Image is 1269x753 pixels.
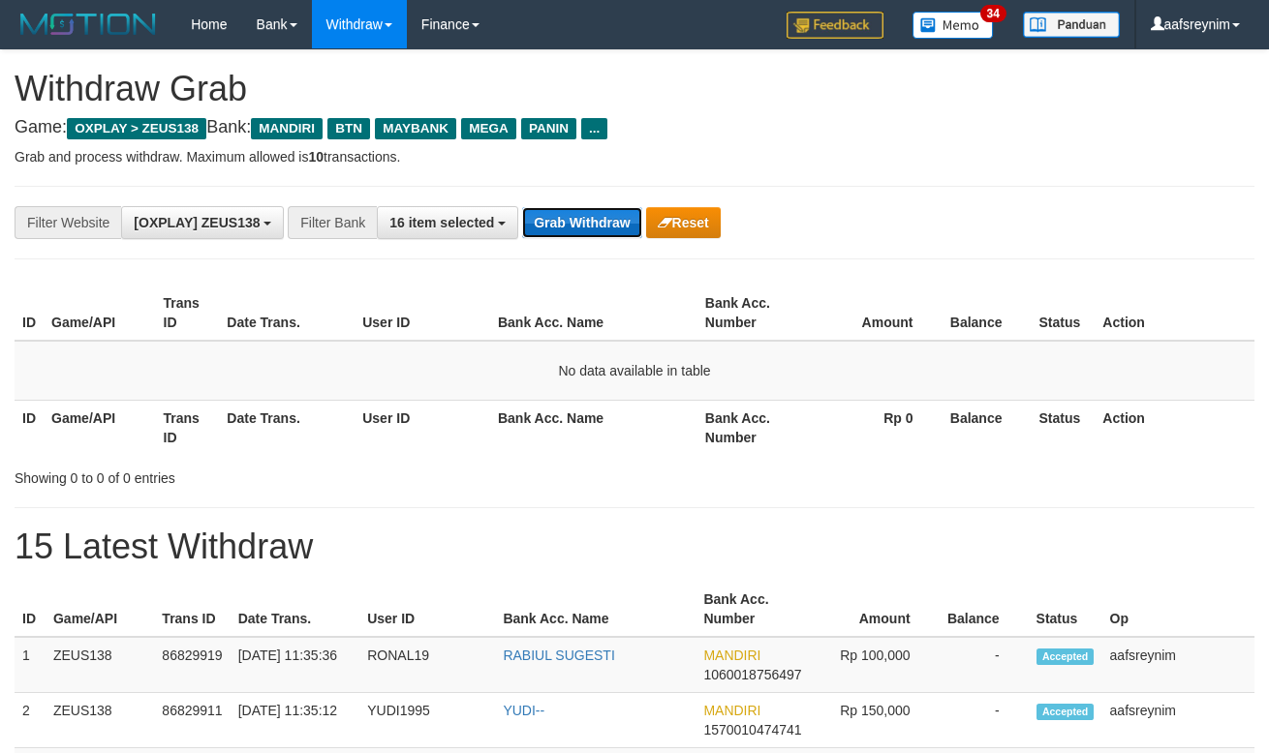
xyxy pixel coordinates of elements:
[940,693,1029,748] td: -
[67,118,206,139] span: OXPLAY > ZEUS138
[327,118,370,139] span: BTN
[1031,286,1095,341] th: Status
[231,637,360,693] td: [DATE] 11:35:36
[15,10,162,39] img: MOTION_logo.png
[810,693,940,748] td: Rp 150,000
[646,207,721,238] button: Reset
[490,400,697,455] th: Bank Acc. Name
[46,582,154,637] th: Game/API
[44,286,156,341] th: Game/API
[15,400,44,455] th: ID
[377,206,518,239] button: 16 item selected
[697,400,809,455] th: Bank Acc. Number
[154,582,230,637] th: Trans ID
[697,286,809,341] th: Bank Acc. Number
[15,637,46,693] td: 1
[809,400,942,455] th: Rp 0
[503,703,544,718] a: YUDI--
[809,286,942,341] th: Amount
[942,400,1031,455] th: Balance
[1095,286,1254,341] th: Action
[495,582,696,637] th: Bank Acc. Name
[359,582,495,637] th: User ID
[1031,400,1095,455] th: Status
[461,118,516,139] span: MEGA
[703,667,801,682] span: Copy 1060018756497 to clipboard
[581,118,607,139] span: ...
[355,400,490,455] th: User ID
[219,286,355,341] th: Date Trans.
[308,149,324,165] strong: 10
[154,693,230,748] td: 86829911
[15,70,1254,108] h1: Withdraw Grab
[46,693,154,748] td: ZEUS138
[121,206,284,239] button: [OXPLAY] ZEUS138
[1037,648,1095,665] span: Accepted
[503,648,614,663] a: RABIUL SUGESTI
[1037,704,1095,720] span: Accepted
[15,461,514,488] div: Showing 0 to 0 of 0 entries
[15,286,44,341] th: ID
[490,286,697,341] th: Bank Acc. Name
[219,400,355,455] th: Date Trans.
[15,206,121,239] div: Filter Website
[359,637,495,693] td: RONAL19
[15,341,1254,401] td: No data available in table
[251,118,323,139] span: MANDIRI
[231,582,360,637] th: Date Trans.
[359,693,495,748] td: YUDI1995
[1102,637,1254,693] td: aafsreynim
[156,400,220,455] th: Trans ID
[1102,693,1254,748] td: aafsreynim
[15,582,46,637] th: ID
[703,648,760,663] span: MANDIRI
[15,527,1254,566] h1: 15 Latest Withdraw
[942,286,1031,341] th: Balance
[44,400,156,455] th: Game/API
[355,286,490,341] th: User ID
[787,12,883,39] img: Feedback.jpg
[940,582,1029,637] th: Balance
[154,637,230,693] td: 86829919
[15,693,46,748] td: 2
[1029,582,1102,637] th: Status
[913,12,994,39] img: Button%20Memo.svg
[156,286,220,341] th: Trans ID
[46,637,154,693] td: ZEUS138
[15,147,1254,166] p: Grab and process withdraw. Maximum allowed is transactions.
[980,5,1006,22] span: 34
[15,118,1254,137] h4: Game: Bank:
[288,206,377,239] div: Filter Bank
[703,722,801,738] span: Copy 1570010474741 to clipboard
[1102,582,1254,637] th: Op
[940,637,1029,693] td: -
[389,215,494,230] span: 16 item selected
[375,118,456,139] span: MAYBANK
[522,207,641,238] button: Grab Withdraw
[696,582,809,637] th: Bank Acc. Number
[521,118,576,139] span: PANIN
[1095,400,1254,455] th: Action
[810,637,940,693] td: Rp 100,000
[134,215,260,230] span: [OXPLAY] ZEUS138
[703,703,760,718] span: MANDIRI
[810,582,940,637] th: Amount
[1023,12,1120,38] img: panduan.png
[231,693,360,748] td: [DATE] 11:35:12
